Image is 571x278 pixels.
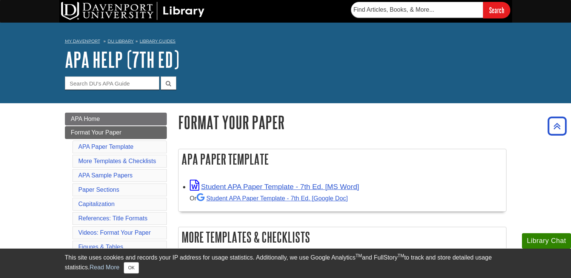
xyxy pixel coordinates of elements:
a: APA Sample Papers [78,172,133,179]
button: Library Chat [522,233,571,249]
input: Search DU's APA Guide [65,76,159,90]
a: Figures & Tables [78,244,123,250]
a: Back to Top [545,121,569,131]
a: APA Paper Template [78,144,134,150]
h1: Format Your Paper [178,113,506,132]
span: Format Your Paper [71,129,122,136]
input: Search [483,2,510,18]
a: References: Title Formats [78,215,148,221]
a: Paper Sections [78,186,120,193]
span: APA Home [71,116,100,122]
h2: APA Paper Template [179,149,506,169]
form: Searches DU Library's articles, books, and more [351,2,510,18]
small: Or [190,195,348,202]
a: Read More [89,264,119,270]
a: My Davenport [65,38,100,44]
h2: More Templates & Checklists [179,227,506,247]
button: Close [124,262,139,273]
sup: TM [356,253,362,258]
a: Capitalization [78,201,115,207]
nav: breadcrumb [65,36,506,48]
a: More Templates & Checklists [78,158,156,164]
a: APA Home [65,113,167,125]
a: APA Help (7th Ed) [65,48,179,71]
a: Videos: Format Your Paper [78,229,151,236]
a: Format Your Paper [65,126,167,139]
div: This site uses cookies and records your IP address for usage statistics. Additionally, we use Goo... [65,253,506,273]
img: DU Library [61,2,205,20]
sup: TM [398,253,404,258]
input: Find Articles, Books, & More... [351,2,483,18]
a: Library Guides [140,38,175,44]
a: DU Library [108,38,134,44]
a: Link opens in new window [190,183,359,191]
a: Student APA Paper Template - 7th Ed. [Google Doc] [197,195,348,202]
